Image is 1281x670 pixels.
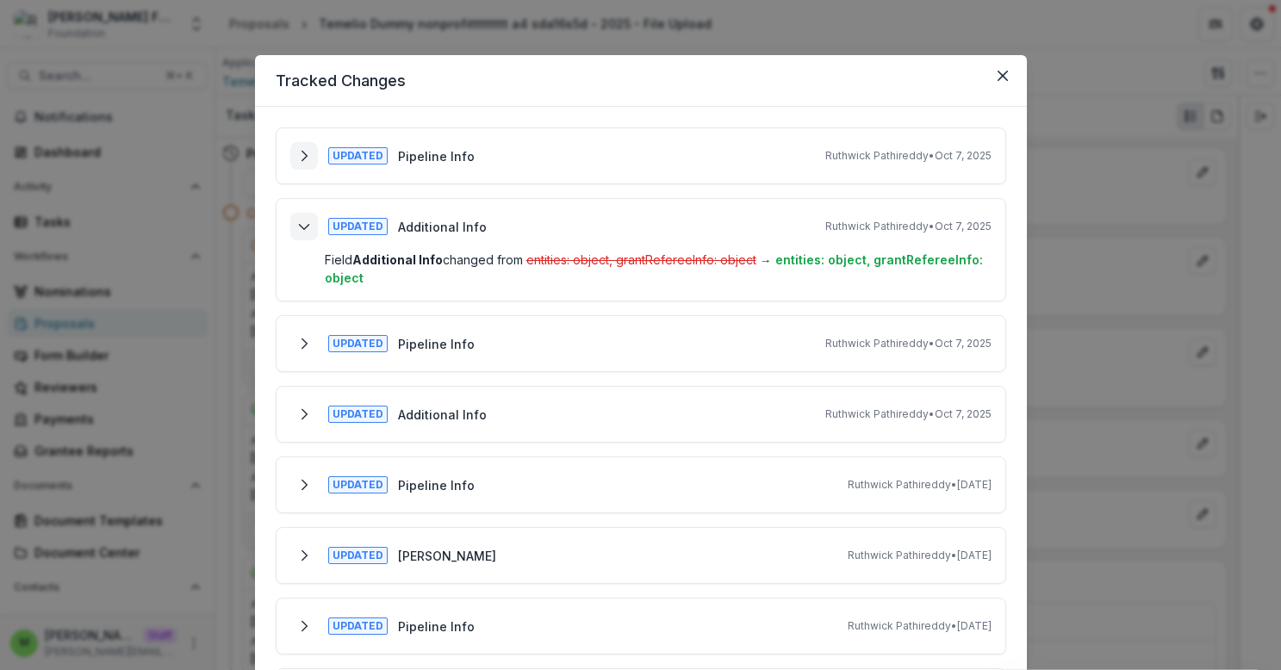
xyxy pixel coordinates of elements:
[290,612,318,640] button: Expand
[398,406,487,424] p: Additional Info
[290,330,318,357] button: Expand
[352,252,443,267] b: Additional Info
[398,147,475,165] p: Pipeline Info
[825,219,992,234] p: Ruthwick Pathireddy • Oct 7, 2025
[848,618,992,634] p: Ruthwick Pathireddy • [DATE]
[825,406,992,422] p: Ruthwick Pathireddy • Oct 7, 2025
[325,251,992,287] p: Field changed from →
[328,147,388,164] span: Updated
[398,547,496,565] p: [PERSON_NAME]
[848,477,992,493] p: Ruthwick Pathireddy • [DATE]
[328,547,388,564] span: Updated
[255,55,1027,107] header: Tracked Changes
[398,476,475,494] p: Pipeline Info
[848,548,992,563] p: Ruthwick Pathireddy • [DATE]
[398,218,487,236] p: Additional Info
[825,148,992,164] p: Ruthwick Pathireddy • Oct 7, 2025
[328,218,388,235] span: Updated
[989,62,1017,90] button: Close
[526,252,756,267] span: entities: object, grantRefereeInfo: object
[398,617,475,636] p: Pipeline Info
[290,400,318,428] button: Expand
[328,476,388,493] span: Updated
[825,336,992,351] p: Ruthwick Pathireddy • Oct 7, 2025
[290,542,318,569] button: Expand
[328,617,388,635] span: Updated
[328,335,388,352] span: Updated
[290,213,318,240] button: Collapse
[328,406,388,423] span: Updated
[290,142,318,170] button: Expand
[290,471,318,499] button: Expand
[398,335,475,353] p: Pipeline Info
